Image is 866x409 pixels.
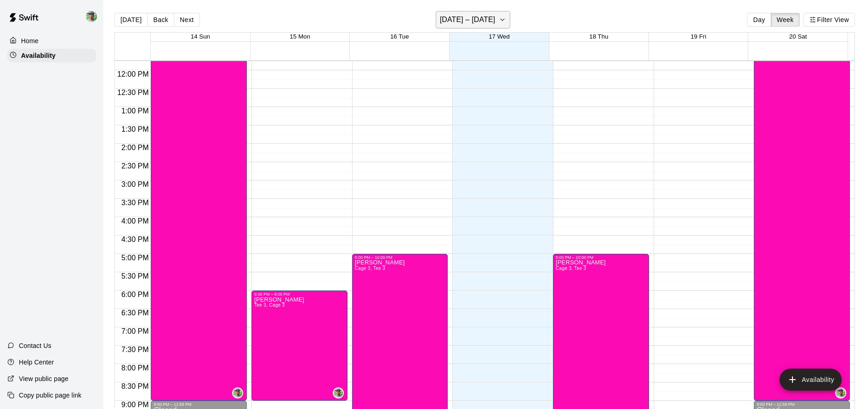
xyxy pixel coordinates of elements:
div: 6:00 PM – 9:00 PM: Available [251,291,348,401]
span: 1:00 PM [119,107,151,115]
div: Jeff Pettke [835,387,846,398]
div: 5:00 PM – 10:00 PM [355,255,445,260]
span: 5:30 PM [119,272,151,280]
img: Jeff Pettke [334,388,343,398]
p: Copy public page link [19,391,81,400]
button: Next [174,13,199,27]
span: Cage 3, Tee 3 [556,266,586,271]
span: 9:00 PM [119,401,151,409]
span: Cage 3, Tee 3 [355,266,385,271]
a: Availability [7,49,96,62]
span: 8:30 PM [119,382,151,390]
h6: [DATE] – [DATE] [440,13,496,26]
span: 4:30 PM [119,235,151,243]
button: 19 Fri [690,33,706,40]
div: Jeff Pettke [232,387,243,398]
button: 14 Sun [191,33,210,40]
button: 17 Wed [489,33,510,40]
span: Tee 3, Cage 3 [254,303,285,308]
button: [DATE] – [DATE] [436,11,511,28]
button: Day [747,13,771,27]
span: 6:00 PM [119,291,151,298]
p: Home [21,36,39,45]
span: 8:00 PM [119,364,151,372]
button: 15 Mon [290,33,310,40]
span: 12:00 PM [115,70,151,78]
img: Jeff Pettke [836,388,845,398]
p: Help Center [19,358,54,367]
img: Jeff Pettke [86,11,97,22]
p: View public page [19,374,68,383]
button: [DATE] [114,13,148,27]
button: 16 Tue [390,33,409,40]
span: 5:00 PM [119,254,151,262]
div: 9:00 PM – 11:59 PM [757,402,847,407]
button: add [780,369,842,391]
button: 20 Sat [789,33,807,40]
span: 7:30 PM [119,346,151,353]
div: 9:00 PM – 11:59 PM [154,402,244,407]
button: Week [771,13,800,27]
a: Home [7,34,96,48]
button: Back [147,13,174,27]
div: Jeff Pettke [84,7,103,26]
span: 2:30 PM [119,162,151,170]
button: Filter View [803,13,855,27]
span: 4:00 PM [119,217,151,225]
div: 6:00 PM – 9:00 PM [254,292,345,297]
p: Contact Us [19,341,51,350]
button: 18 Thu [589,33,608,40]
span: 1:30 PM [119,125,151,133]
span: 2:00 PM [119,144,151,151]
span: 6:30 PM [119,309,151,317]
span: 12:30 PM [115,89,151,96]
img: Jeff Pettke [233,388,242,398]
span: 7:00 PM [119,327,151,335]
span: 3:30 PM [119,199,151,207]
p: Availability [21,51,56,60]
div: Jeff Pettke [333,387,344,398]
div: 5:00 PM – 10:00 PM [556,255,646,260]
span: 3:00 PM [119,180,151,188]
